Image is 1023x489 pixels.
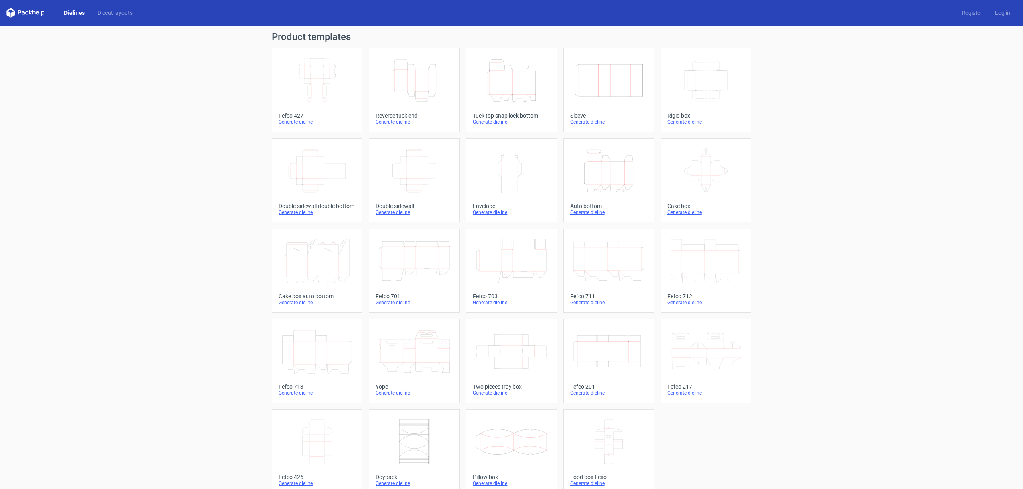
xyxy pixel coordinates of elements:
div: Fefco 712 [667,293,744,299]
div: Double sidewall [376,203,453,209]
div: Rigid box [667,112,744,119]
div: Generate dieline [473,209,550,216]
div: Generate dieline [570,480,647,487]
div: Generate dieline [376,480,453,487]
div: Fefco 217 [667,383,744,390]
a: Fefco 427Generate dieline [272,48,362,132]
div: Yope [376,383,453,390]
a: Cake boxGenerate dieline [661,138,751,222]
div: Generate dieline [376,390,453,396]
div: Generate dieline [279,390,356,396]
a: Double sidewall double bottomGenerate dieline [272,138,362,222]
a: EnvelopeGenerate dieline [466,138,557,222]
div: Generate dieline [667,390,744,396]
div: Generate dieline [473,390,550,396]
div: Double sidewall double bottom [279,203,356,209]
div: Generate dieline [473,480,550,487]
a: Double sidewallGenerate dieline [369,138,460,222]
a: Fefco 201Generate dieline [563,319,654,403]
a: Dielines [58,9,91,17]
a: Tuck top snap lock bottomGenerate dieline [466,48,557,132]
div: Generate dieline [570,209,647,216]
div: Generate dieline [667,119,744,125]
a: Two pieces tray boxGenerate dieline [466,319,557,403]
div: Fefco 426 [279,474,356,480]
div: Generate dieline [667,209,744,216]
div: Tuck top snap lock bottom [473,112,550,119]
div: Fefco 711 [570,293,647,299]
div: Generate dieline [473,299,550,306]
a: Register [955,9,989,17]
div: Generate dieline [667,299,744,306]
div: Envelope [473,203,550,209]
div: Cake box [667,203,744,209]
h1: Product templates [272,32,751,42]
div: Two pieces tray box [473,383,550,390]
a: Fefco 713Generate dieline [272,319,362,403]
div: Generate dieline [279,299,356,306]
div: Generate dieline [279,119,356,125]
a: Auto bottomGenerate dieline [563,138,654,222]
div: Generate dieline [570,299,647,306]
div: Generate dieline [376,119,453,125]
a: Log in [989,9,1017,17]
div: Fefco 427 [279,112,356,119]
a: Reverse tuck endGenerate dieline [369,48,460,132]
div: Generate dieline [279,480,356,487]
div: Generate dieline [376,299,453,306]
div: Generate dieline [570,390,647,396]
a: Rigid boxGenerate dieline [661,48,751,132]
div: Pillow box [473,474,550,480]
a: Fefco 712Generate dieline [661,229,751,313]
div: Doypack [376,474,453,480]
div: Food box flexo [570,474,647,480]
div: Generate dieline [376,209,453,216]
a: Fefco 701Generate dieline [369,229,460,313]
div: Fefco 201 [570,383,647,390]
a: Fefco 217Generate dieline [661,319,751,403]
a: YopeGenerate dieline [369,319,460,403]
div: Generate dieline [473,119,550,125]
div: Reverse tuck end [376,112,453,119]
div: Generate dieline [279,209,356,216]
a: Fefco 711Generate dieline [563,229,654,313]
a: Fefco 703Generate dieline [466,229,557,313]
div: Generate dieline [570,119,647,125]
div: Fefco 713 [279,383,356,390]
div: Cake box auto bottom [279,293,356,299]
a: Diecut layouts [91,9,139,17]
div: Fefco 703 [473,293,550,299]
div: Auto bottom [570,203,647,209]
a: SleeveGenerate dieline [563,48,654,132]
div: Fefco 701 [376,293,453,299]
div: Sleeve [570,112,647,119]
a: Cake box auto bottomGenerate dieline [272,229,362,313]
